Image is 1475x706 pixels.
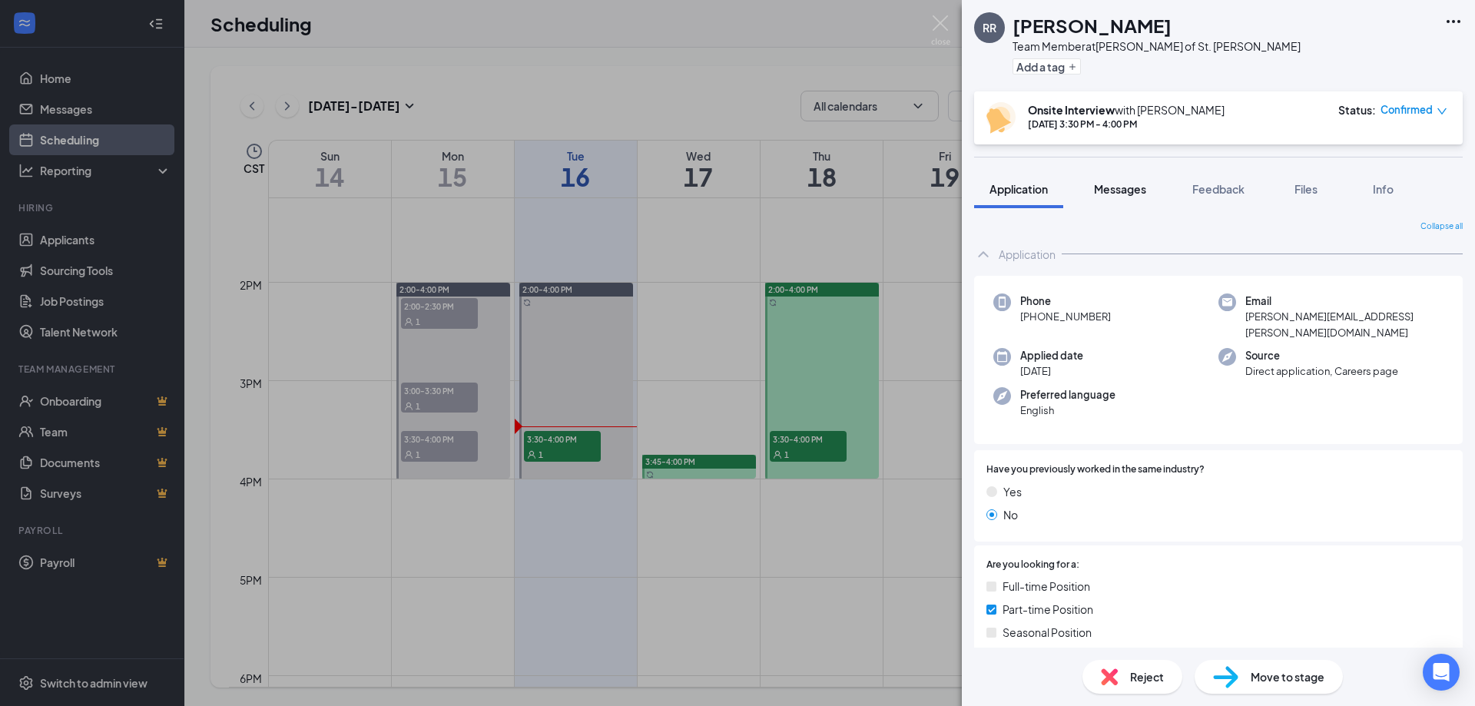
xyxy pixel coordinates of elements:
[1420,220,1463,233] span: Collapse all
[1294,182,1318,196] span: Files
[1068,62,1077,71] svg: Plus
[1423,654,1460,691] div: Open Intercom Messenger
[989,182,1048,196] span: Application
[986,558,1079,572] span: Are you looking for a:
[1003,624,1092,641] span: Seasonal Position
[1013,12,1172,38] h1: [PERSON_NAME]
[1003,578,1090,595] span: Full-time Position
[1094,182,1146,196] span: Messages
[1245,293,1444,309] span: Email
[1192,182,1245,196] span: Feedback
[1251,668,1324,685] span: Move to stage
[1028,118,1225,131] div: [DATE] 3:30 PM - 4:00 PM
[983,20,996,35] div: RR
[1020,403,1115,418] span: English
[1003,483,1022,500] span: Yes
[1013,38,1301,54] div: Team Member at [PERSON_NAME] of St. [PERSON_NAME]
[1020,363,1083,379] span: [DATE]
[1130,668,1164,685] span: Reject
[1444,12,1463,31] svg: Ellipses
[1020,309,1111,324] span: [PHONE_NUMBER]
[1020,293,1111,309] span: Phone
[1245,309,1444,340] span: [PERSON_NAME][EMAIL_ADDRESS][PERSON_NAME][DOMAIN_NAME]
[999,247,1056,262] div: Application
[1020,387,1115,403] span: Preferred language
[1245,363,1398,379] span: Direct application, Careers page
[1338,102,1376,118] div: Status :
[1028,103,1115,117] b: Onsite Interview
[1437,106,1447,117] span: down
[974,245,993,264] svg: ChevronUp
[1381,102,1433,118] span: Confirmed
[986,462,1205,477] span: Have you previously worked in the same industry?
[1003,506,1018,523] span: No
[1373,182,1394,196] span: Info
[1013,58,1081,75] button: PlusAdd a tag
[1245,348,1398,363] span: Source
[1028,102,1225,118] div: with [PERSON_NAME]
[1020,348,1083,363] span: Applied date
[1003,601,1093,618] span: Part-time Position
